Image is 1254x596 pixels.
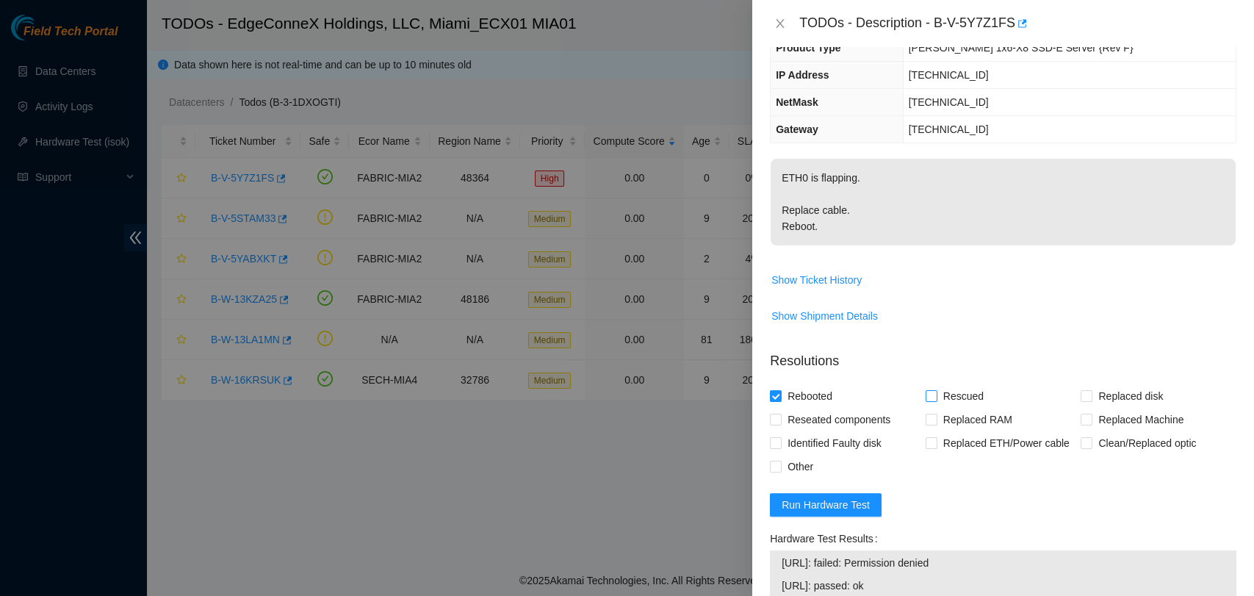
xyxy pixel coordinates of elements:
span: Product Type [776,42,840,54]
span: [TECHNICAL_ID] [909,123,989,135]
span: NetMask [776,96,818,108]
p: Resolutions [770,340,1236,371]
button: Show Shipment Details [771,304,879,328]
span: [TECHNICAL_ID] [909,96,989,108]
span: Gateway [776,123,818,135]
span: Replaced ETH/Power cable [937,431,1075,455]
span: [PERSON_NAME] 1x6-X8 SSD-E Server {Rev F} [909,42,1134,54]
button: Close [770,17,790,31]
span: Run Hardware Test [782,497,870,513]
span: [URL]: failed: Permission denied [782,555,1225,571]
span: [URL]: passed: ok [782,578,1225,594]
div: TODOs - Description - B-V-5Y7Z1FS [799,12,1236,35]
span: Replaced Machine [1092,408,1189,431]
p: ETH0 is flapping. Replace cable. Reboot. [771,159,1236,245]
span: Clean/Replaced optic [1092,431,1202,455]
span: Other [782,455,819,478]
span: Reseated components [782,408,896,431]
span: Replaced disk [1092,384,1169,408]
span: close [774,18,786,29]
span: Show Ticket History [771,272,862,288]
span: Rebooted [782,384,838,408]
span: [TECHNICAL_ID] [909,69,989,81]
span: Rescued [937,384,990,408]
span: Replaced RAM [937,408,1018,431]
button: Show Ticket History [771,268,862,292]
label: Hardware Test Results [770,527,883,550]
span: IP Address [776,69,829,81]
button: Run Hardware Test [770,493,882,517]
span: Identified Faulty disk [782,431,887,455]
span: Show Shipment Details [771,308,878,324]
